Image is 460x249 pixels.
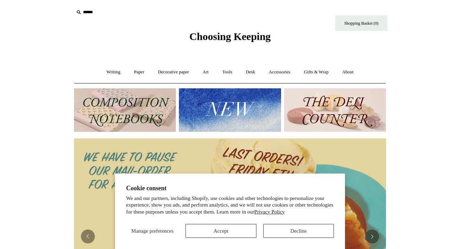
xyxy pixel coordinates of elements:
a: Art [196,63,215,81]
a: Accessories [263,63,297,81]
button: Manage preferences [126,224,179,238]
a: Tools [216,63,239,81]
a: About [336,63,360,81]
p: We and our partners, including Shopify, use cookies and other technologies to personalize your ex... [126,195,334,216]
a: Shopping Basket (0) [335,15,387,31]
a: Gifts & Wrap [298,63,335,81]
button: Next [365,230,379,243]
a: Paper [128,63,151,81]
a: Choosing Keeping [189,36,271,41]
button: Decline [263,224,334,238]
span: Choosing Keeping [189,31,271,42]
a: Privacy Policy [254,209,285,215]
h2: Cookie consent [126,185,334,192]
button: Previous [81,230,95,243]
a: Desk [240,63,262,81]
img: The Deli Counter [284,88,386,132]
a: Writing [100,63,127,81]
span: Manage preferences [131,228,173,234]
button: Accept [186,224,256,238]
img: 202302 Composition ledgers.jpg__PID:69722ee6-fa44-49dd-a067-31375e5d54ec [74,88,176,132]
a: Decorative paper [152,63,195,81]
img: New.jpg__PID:f73bdf93-380a-4a35-bcfe-7823039498e1 [179,88,281,132]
